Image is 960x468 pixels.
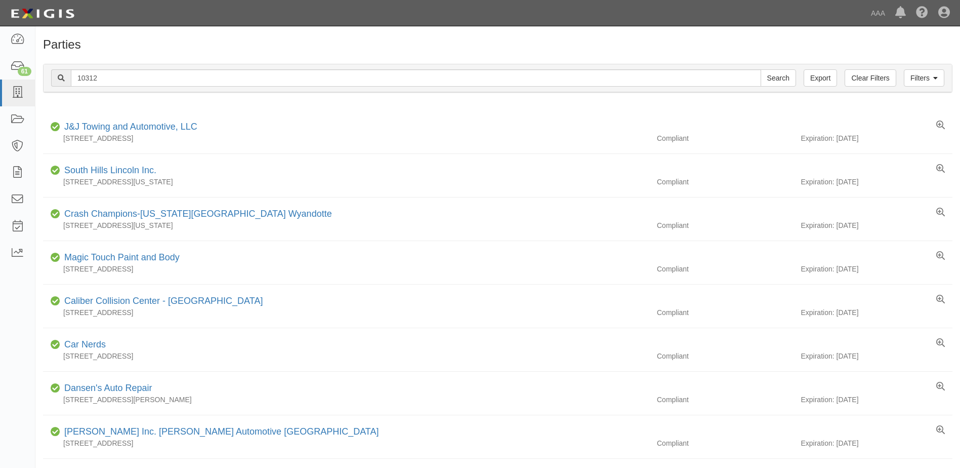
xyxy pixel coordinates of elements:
[43,438,649,448] div: [STREET_ADDRESS]
[43,177,649,187] div: [STREET_ADDRESS][US_STATE]
[64,383,152,393] a: Dansen's Auto Repair
[64,165,156,175] a: South Hills Lincoln Inc.
[936,208,945,218] a: View results summary
[43,264,649,274] div: [STREET_ADDRESS]
[649,395,801,405] div: Compliant
[43,307,649,318] div: [STREET_ADDRESS]
[801,264,952,274] div: Expiration: [DATE]
[51,298,60,305] i: Compliant
[60,164,156,177] div: South Hills Lincoln Inc.
[649,133,801,143] div: Compliant
[801,220,952,230] div: Expiration: [DATE]
[649,177,801,187] div: Compliant
[649,438,801,448] div: Compliant
[936,251,945,261] a: View results summary
[43,395,649,405] div: [STREET_ADDRESS][PERSON_NAME]
[64,339,106,349] a: Car Nerds
[60,251,180,264] div: Magic Touch Paint and Body
[801,395,952,405] div: Expiration: [DATE]
[904,69,944,87] a: Filters
[936,425,945,436] a: View results summary
[51,124,60,131] i: Compliant
[60,338,106,352] div: Car Nerds
[43,38,952,51] h1: Parties
[936,164,945,174] a: View results summary
[43,220,649,230] div: [STREET_ADDRESS][US_STATE]
[60,382,152,395] div: Dansen's Auto Repair
[801,307,952,318] div: Expiration: [DATE]
[801,177,952,187] div: Expiration: [DATE]
[51,428,60,436] i: Compliant
[51,385,60,392] i: Compliant
[43,133,649,143] div: [STREET_ADDRESS]
[649,307,801,318] div: Compliant
[60,425,379,439] div: KP Stehr Inc. Christian Brothers Automotive West Galleria
[64,209,332,219] a: Crash Champions-[US_STATE][GEOGRAPHIC_DATA] Wyandotte
[43,351,649,361] div: [STREET_ADDRESS]
[649,264,801,274] div: Compliant
[60,208,332,221] div: Crash Champions-Kansas City Wyandotte
[51,254,60,261] i: Compliant
[60,121,197,134] div: J&J Towing and Automotive, LLC
[51,211,60,218] i: Compliant
[64,122,197,132] a: J&J Towing and Automotive, LLC
[649,351,801,361] div: Compliant
[845,69,896,87] a: Clear Filters
[801,351,952,361] div: Expiration: [DATE]
[64,296,263,306] a: Caliber Collision Center - [GEOGRAPHIC_DATA]
[804,69,837,87] a: Export
[60,295,263,308] div: Caliber Collision Center - Rancho Cucamonga
[936,295,945,305] a: View results summary
[8,5,77,23] img: logo-5460c22ac91f19d4615b14bd174203de0afe785f0fc80cf4dbbc73dc1793850b.png
[64,426,379,437] a: [PERSON_NAME] Inc. [PERSON_NAME] Automotive [GEOGRAPHIC_DATA]
[64,252,180,262] a: Magic Touch Paint and Body
[936,382,945,392] a: View results summary
[649,220,801,230] div: Compliant
[51,167,60,174] i: Compliant
[936,121,945,131] a: View results summary
[916,7,928,19] i: Help Center - Complianz
[71,69,761,87] input: Search
[936,338,945,348] a: View results summary
[51,341,60,348] i: Compliant
[801,133,952,143] div: Expiration: [DATE]
[866,3,890,23] a: AAA
[801,438,952,448] div: Expiration: [DATE]
[761,69,796,87] input: Search
[18,67,31,76] div: 61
